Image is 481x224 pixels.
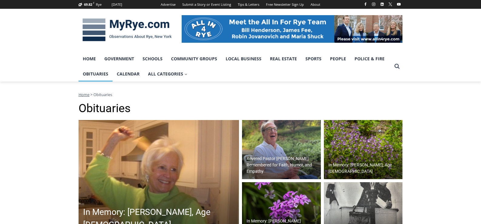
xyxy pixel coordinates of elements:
[84,2,92,7] span: 69.82
[242,120,321,179] img: Obituary - Donald Poole - 2
[221,51,266,66] a: Local Business
[370,1,377,8] a: Instagram
[90,92,92,97] span: >
[96,2,102,7] div: Rye
[93,92,112,97] span: Obituaries
[79,92,89,97] a: Home
[324,120,403,179] a: In Memory: [PERSON_NAME], Age [DEMOGRAPHIC_DATA]
[148,71,187,77] span: All Categories
[301,51,326,66] a: Sports
[378,1,386,8] a: Linkedin
[182,15,402,42] img: All in for Rye
[93,1,94,5] span: F
[79,14,176,46] img: MyRye.com
[242,120,321,179] a: Revered Pastor [PERSON_NAME] Remembered for Faith, Humor, and Empathy
[144,66,192,82] a: All Categories
[350,51,389,66] a: Police & Fire
[100,51,138,66] a: Government
[79,102,402,115] h1: Obituaries
[113,66,144,82] a: Calendar
[328,162,401,175] h2: In Memory: [PERSON_NAME], Age [DEMOGRAPHIC_DATA]
[387,1,394,8] a: X
[362,1,369,8] a: Facebook
[392,61,402,72] button: View Search Form
[247,155,319,175] h2: Revered Pastor [PERSON_NAME] Remembered for Faith, Humor, and Empathy
[79,92,402,98] nav: Breadcrumbs
[266,51,301,66] a: Real Estate
[79,66,113,82] a: Obituaries
[138,51,167,66] a: Schools
[326,51,350,66] a: People
[79,51,100,66] a: Home
[167,51,221,66] a: Community Groups
[395,1,402,8] a: YouTube
[112,2,122,7] div: [DATE]
[324,120,403,179] img: (PHOTO: Kim Eierman of EcoBeneficial designed and oversaw the installation of native plant beds f...
[79,51,392,82] nav: Primary Navigation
